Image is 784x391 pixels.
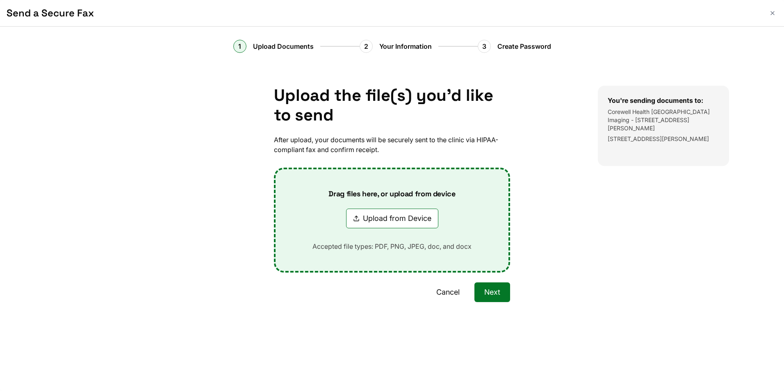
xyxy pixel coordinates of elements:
p: Corewell Health [GEOGRAPHIC_DATA] Imaging - [STREET_ADDRESS][PERSON_NAME] [608,108,719,132]
button: Close [768,8,777,18]
p: Drag files here, or upload from device [315,189,468,199]
h1: Send a Secure Fax [7,7,761,20]
p: Accepted file types: PDF, PNG, JPEG, doc, and docx [299,241,485,251]
button: Cancel [426,282,469,302]
button: Upload from Device [346,209,438,228]
div: 3 [478,40,491,53]
div: 1 [233,40,246,53]
p: [STREET_ADDRESS][PERSON_NAME] [608,135,719,143]
button: Next [474,282,510,302]
div: 2 [360,40,373,53]
span: Your Information [379,41,432,51]
p: After upload, your documents will be securely sent to the clinic via HIPAA-compliant fax and conf... [274,135,510,155]
span: Create Password [497,41,551,51]
h1: Upload the file(s) you'd like to send [274,86,510,125]
span: Upload Documents [253,41,314,51]
h3: You're sending documents to: [608,95,719,105]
